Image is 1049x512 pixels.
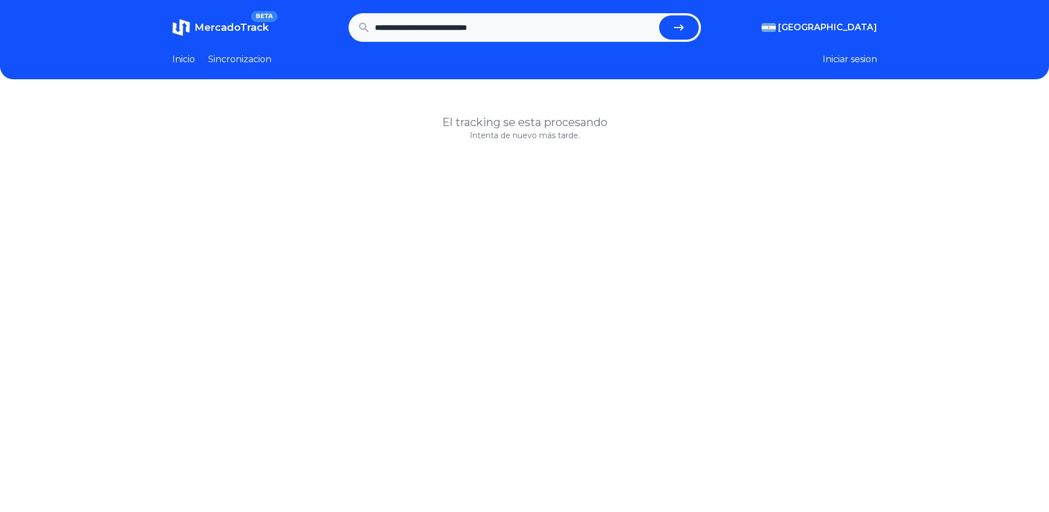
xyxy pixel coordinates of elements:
[172,19,269,36] a: MercadoTrackBETA
[194,21,269,34] span: MercadoTrack
[823,53,877,66] button: Iniciar sesion
[778,21,877,34] span: [GEOGRAPHIC_DATA]
[208,53,271,66] a: Sincronizacion
[172,19,190,36] img: MercadoTrack
[172,53,195,66] a: Inicio
[251,11,277,22] span: BETA
[762,23,776,32] img: Argentina
[172,115,877,130] h1: El tracking se esta procesando
[172,130,877,141] p: Intenta de nuevo más tarde.
[762,21,877,34] button: [GEOGRAPHIC_DATA]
